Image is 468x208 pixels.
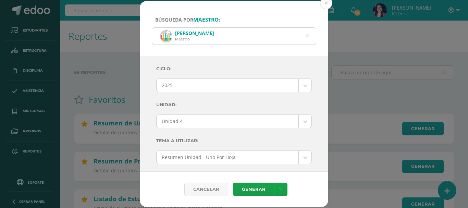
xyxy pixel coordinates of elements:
[184,183,228,196] div: Cancelar
[156,98,312,112] label: Unidad:
[157,115,311,128] a: Unidad 4
[162,151,293,164] span: Resumen Unidad - Uno Por Hoja
[162,79,293,92] span: 2025
[193,16,220,23] strong: maestro:
[152,28,316,45] input: ej. Nicholas Alekzander, etc.
[155,16,220,23] span: Búsqueda por
[175,30,214,36] div: [PERSON_NAME]
[157,79,311,92] a: 2025
[233,183,274,196] a: Generar
[175,36,214,41] div: Maestro
[156,62,312,76] label: Ciclo:
[157,151,311,164] a: Resumen Unidad - Uno Por Hoja
[156,134,312,148] label: Tema a Utilizar:
[162,115,293,128] span: Unidad 4
[161,31,172,42] img: 1be1c609f6fab399714c5a6e3c6492ab.png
